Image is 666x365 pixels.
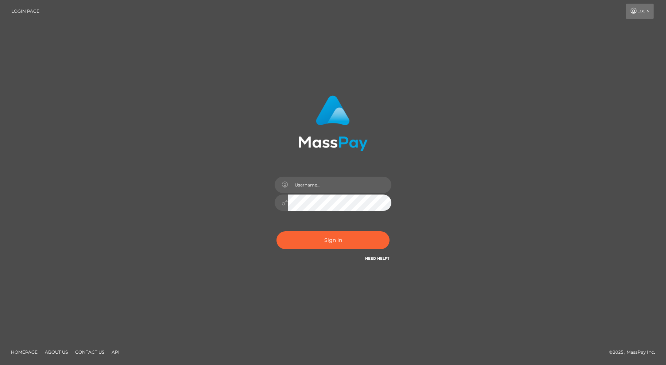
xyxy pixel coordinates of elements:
button: Sign in [276,231,390,249]
a: Homepage [8,346,40,358]
div: © 2025 , MassPay Inc. [609,348,661,356]
a: Login Page [11,4,39,19]
a: Need Help? [365,256,390,261]
a: API [109,346,123,358]
input: Username... [288,177,391,193]
a: About Us [42,346,71,358]
a: Login [626,4,654,19]
img: MassPay Login [298,95,368,151]
a: Contact Us [72,346,107,358]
